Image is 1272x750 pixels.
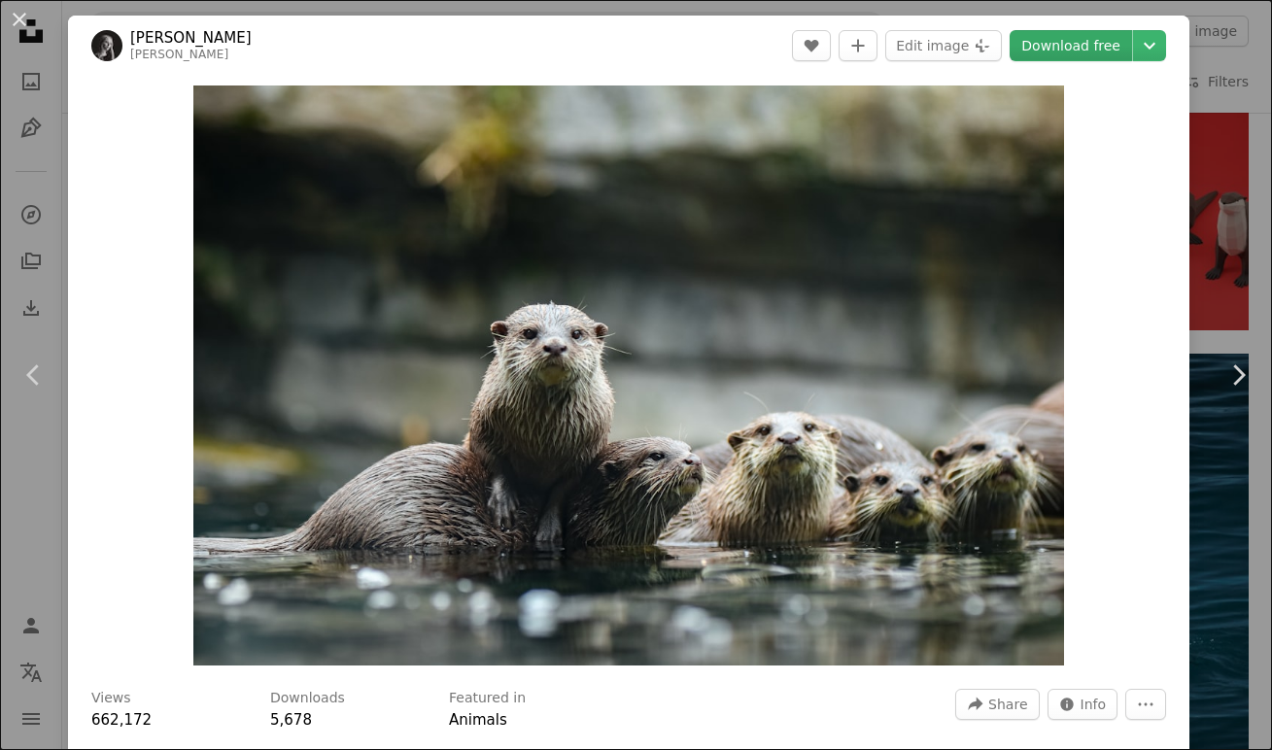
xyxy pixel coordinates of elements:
[193,85,1064,665] img: group of otters on body of water
[885,30,1002,61] button: Edit image
[988,690,1027,719] span: Share
[130,28,252,48] a: [PERSON_NAME]
[1010,30,1132,61] a: Download free
[91,711,152,729] span: 662,172
[449,689,526,708] h3: Featured in
[839,30,877,61] button: Add to Collection
[193,85,1064,665] button: Zoom in on this image
[792,30,831,61] button: Like
[130,48,228,61] a: [PERSON_NAME]
[91,30,122,61] img: Go to Lilian Dibbern's profile
[955,689,1039,720] button: Share this image
[1048,689,1118,720] button: Stats about this image
[91,689,131,708] h3: Views
[1204,282,1272,468] a: Next
[1125,689,1166,720] button: More Actions
[1081,690,1107,719] span: Info
[1133,30,1166,61] button: Choose download size
[270,711,312,729] span: 5,678
[449,711,507,729] a: Animals
[270,689,345,708] h3: Downloads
